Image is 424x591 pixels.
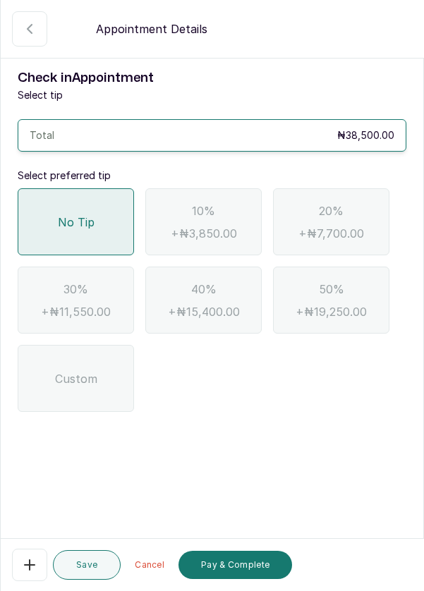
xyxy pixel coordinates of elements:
h1: Check in Appointment [18,68,406,88]
p: ₦38,500.00 [337,128,394,142]
span: 30% [63,281,88,298]
button: Cancel [126,551,173,579]
p: Select preferred tip [18,169,406,183]
span: 40% [191,281,217,298]
span: 10% [192,202,215,219]
span: Custom [55,370,97,387]
span: + ₦15,400.00 [168,303,240,320]
button: Pay & Complete [178,551,292,579]
span: + ₦7,700.00 [298,225,364,242]
p: Select tip [18,88,406,102]
span: + ₦3,850.00 [171,225,237,242]
p: Appointment Details [96,20,207,37]
span: 20% [319,202,344,219]
span: + ₦11,550.00 [41,303,111,320]
span: No Tip [58,214,95,231]
span: + ₦19,250.00 [296,303,367,320]
button: Save [53,550,121,580]
p: Total [30,128,54,142]
span: 50% [319,281,344,298]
